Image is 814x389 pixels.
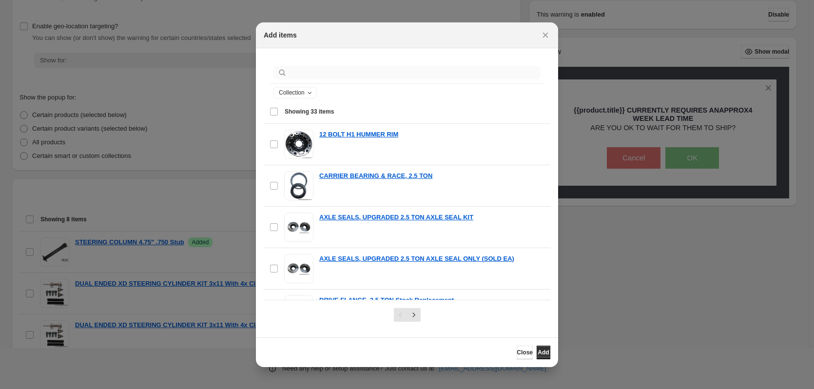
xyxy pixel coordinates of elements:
button: Collection [274,87,316,98]
img: CARRIER BEARING & RACE, 2.5 TON [284,171,313,200]
span: Add [538,349,549,356]
span: Close [517,349,533,356]
a: CARRIER BEARING & RACE, 2.5 TON [319,171,432,181]
span: Showing 33 items [285,108,334,116]
button: Next [407,308,421,322]
a: DRIVE FLANGE, 2.5 TON Stock Replacement [319,295,454,305]
a: 12 BOLT H1 HUMMER RIM [319,130,398,139]
img: 12 BOLT H1 HUMMER RIM [284,130,313,158]
h2: Add items [264,30,297,40]
span: Collection [279,89,305,97]
a: AXLE SEALS, UPGRADED 2.5 TON AXLE SEAL ONLY (SOLD EA) [319,254,514,264]
img: DRIVE FLANGE, 2.5 TON Stock Replacement [284,295,313,324]
img: AXLE SEALS, UPGRADED 2.5 TON AXLE SEAL KIT [284,213,313,241]
button: Close [539,28,552,42]
img: AXLE SEALS, UPGRADED 2.5 TON AXLE SEAL ONLY (SOLD EA) [284,254,313,283]
a: AXLE SEALS, UPGRADED 2.5 TON AXLE SEAL KIT [319,213,473,222]
nav: Pagination [394,308,421,322]
button: Close [517,346,533,359]
button: Add [537,346,550,359]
